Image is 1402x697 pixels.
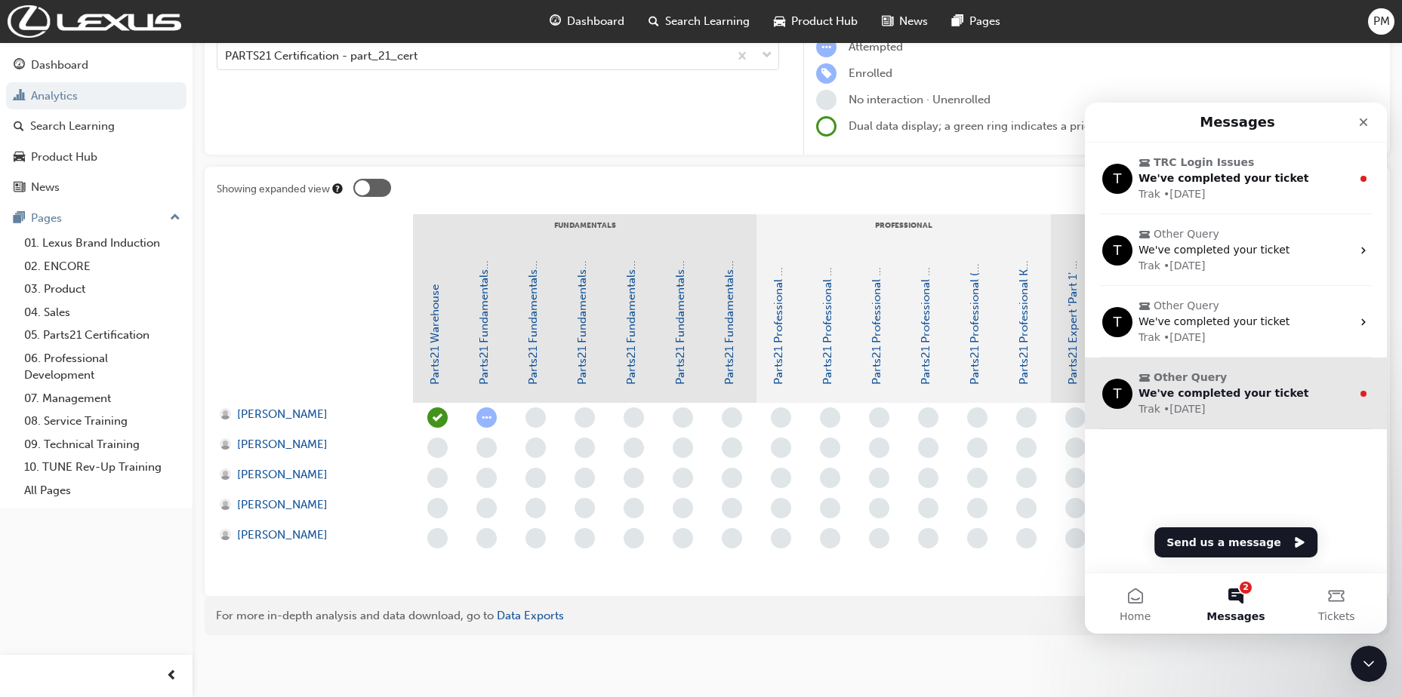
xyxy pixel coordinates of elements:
span: learningRecordVerb_NONE-icon [1065,528,1086,548]
span: news-icon [882,12,893,31]
span: learningRecordVerb_NONE-icon [1016,498,1037,518]
div: Pages [31,210,62,227]
span: learningRecordVerb_NONE-icon [1016,438,1037,458]
span: learningRecordVerb_NONE-icon [1016,468,1037,488]
div: Showing expanded view [217,182,330,197]
span: learningRecordVerb_NONE-icon [575,528,595,548]
a: 10. TUNE Rev-Up Training [18,456,186,479]
span: [PERSON_NAME] [237,466,328,484]
div: Search Learning [30,118,115,135]
iframe: Intercom live chat [1351,646,1387,682]
span: learningRecordVerb_NONE-icon [771,438,791,458]
span: learningRecordVerb_ATTEMPT-icon [816,37,837,57]
span: learningRecordVerb_NONE-icon [427,498,448,518]
div: Expert [1051,214,1198,252]
a: 06. Professional Development [18,347,186,387]
a: [PERSON_NAME] [220,406,399,423]
a: guage-iconDashboard [538,6,636,37]
span: learningRecordVerb_NONE-icon [525,528,546,548]
a: Search Learning [6,112,186,140]
button: Pages [6,204,186,232]
span: learningRecordVerb_ATTEMPT-icon [476,407,497,428]
span: learningRecordVerb_NONE-icon [869,528,889,548]
span: learningRecordVerb_NONE-icon [771,528,791,548]
a: 07. Management [18,387,186,410]
span: learningRecordVerb_NONE-icon [575,468,595,488]
span: up-icon [170,208,180,228]
span: chart-icon [14,90,25,103]
span: Dual data display; a green ring indicates a prior completion presented over latest training status. [849,119,1351,133]
span: news-icon [14,181,25,195]
a: Data Exports [497,609,564,622]
span: guage-icon [550,12,561,31]
span: learningRecordVerb_NONE-icon [673,407,693,428]
span: Dashboard [567,13,624,30]
a: 04. Sales [18,301,186,324]
span: [PERSON_NAME] [237,527,328,544]
span: learningRecordVerb_NONE-icon [1065,407,1086,428]
span: learningRecordVerb_NONE-icon [918,528,938,548]
span: learningRecordVerb_NONE-icon [673,528,693,548]
iframe: Intercom live chat [1085,103,1387,634]
span: learningRecordVerb_NONE-icon [918,438,938,458]
span: learningRecordVerb_NONE-icon [820,528,840,548]
span: learningRecordVerb_NONE-icon [525,498,546,518]
img: Trak [8,5,181,38]
span: learningRecordVerb_NONE-icon [771,407,791,428]
span: learningRecordVerb_NONE-icon [673,468,693,488]
span: pages-icon [14,212,25,226]
span: learningRecordVerb_NONE-icon [1065,468,1086,488]
span: learningRecordVerb_NONE-icon [967,468,988,488]
span: Search Learning [665,13,750,30]
span: learningRecordVerb_NONE-icon [1065,438,1086,458]
div: Professional [756,214,1051,252]
a: Parts21 Expert 'Part 1' - Introduction [1066,196,1080,385]
span: learningRecordVerb_NONE-icon [771,498,791,518]
span: learningRecordVerb_NONE-icon [525,407,546,428]
span: Pages [969,13,1000,30]
span: learningRecordVerb_NONE-icon [918,468,938,488]
span: learningRecordVerb_NONE-icon [918,407,938,428]
span: learningRecordVerb_NONE-icon [575,438,595,458]
span: Enrolled [849,66,892,80]
span: learningRecordVerb_NONE-icon [476,438,497,458]
a: pages-iconPages [940,6,1012,37]
span: learningRecordVerb_NONE-icon [918,498,938,518]
a: search-iconSearch Learning [636,6,762,37]
div: News [31,179,60,196]
div: Fundamentals [413,214,756,252]
span: learningRecordVerb_NONE-icon [673,498,693,518]
span: learningRecordVerb_NONE-icon [427,528,448,548]
span: [PERSON_NAME] [237,436,328,453]
div: PARTS21 Certification - part_21_cert [225,48,418,65]
span: learningRecordVerb_NONE-icon [476,528,497,548]
div: For more in-depth analysis and data download, go to [216,607,1379,625]
div: Tooltip anchor [331,182,344,195]
span: learningRecordVerb_NONE-icon [1016,528,1037,548]
span: learningRecordVerb_NONE-icon [575,407,595,428]
span: learningRecordVerb_NONE-icon [525,438,546,458]
a: Parts21 Professional (Exam) [968,239,981,385]
span: Product Hub [791,13,858,30]
a: Product Hub [6,143,186,171]
span: learningRecordVerb_NONE-icon [869,407,889,428]
span: News [899,13,928,30]
span: learningRecordVerb_NONE-icon [816,90,837,110]
span: PM [1373,13,1390,30]
span: learningRecordVerb_NONE-icon [624,498,644,518]
button: DashboardAnalyticsSearch LearningProduct HubNews [6,48,186,204]
a: News [6,173,186,201]
span: No interaction · Unenrolled [849,93,991,106]
span: learningRecordVerb_NONE-icon [1065,498,1086,518]
span: learningRecordVerb_NONE-icon [525,468,546,488]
